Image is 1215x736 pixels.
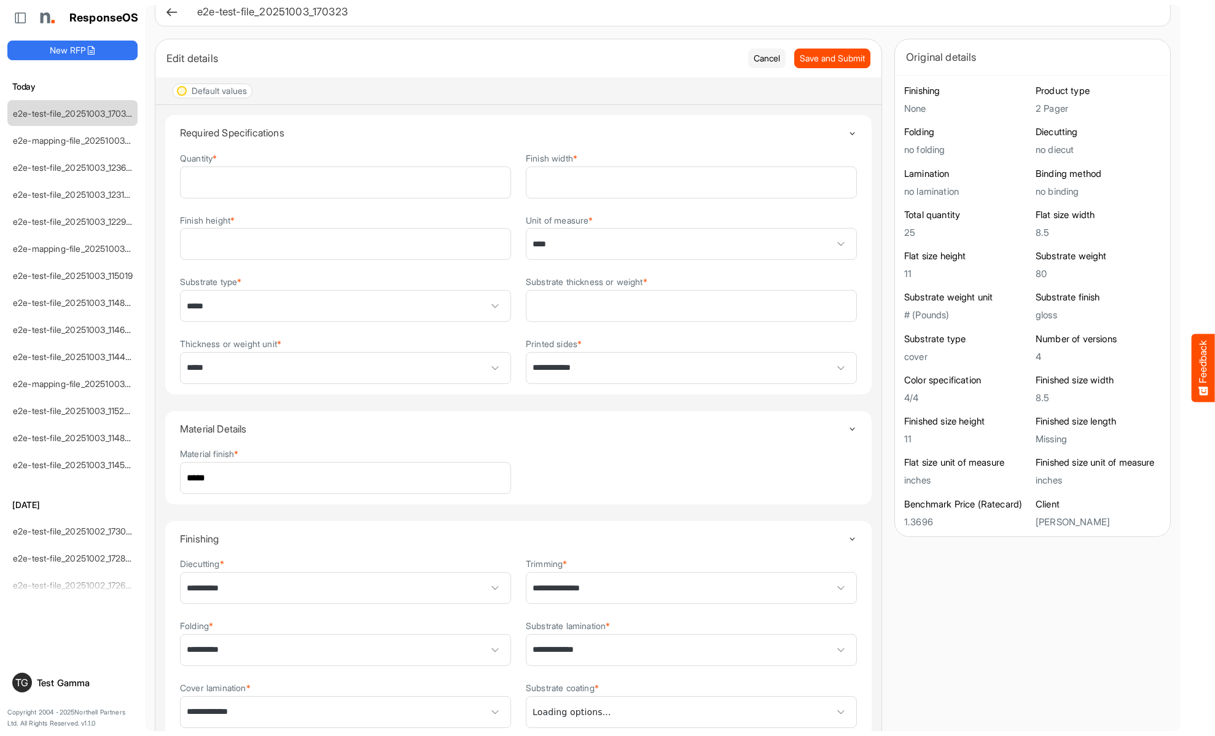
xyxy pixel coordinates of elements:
h6: [DATE] [7,498,138,512]
a: e2e-test-file_20251003_123640 [13,162,138,173]
label: Substrate lamination [526,621,610,630]
h5: [PERSON_NAME] [1036,517,1161,527]
label: Unit of measure [526,216,593,225]
button: Feedback [1192,334,1215,402]
label: Folding [180,621,213,630]
a: e2e-test-file_20251002_173041 [13,526,135,536]
h5: no binding [1036,186,1161,197]
h4: Finishing [180,533,848,544]
h6: Folding [904,126,1029,138]
h5: inches [904,475,1029,485]
h6: Substrate finish [1036,291,1161,303]
h6: Substrate type [904,333,1029,345]
h6: Finished size length [1036,415,1161,428]
h5: no diecut [1036,144,1161,155]
h6: Flat size height [904,250,1029,262]
div: Default values [192,87,247,95]
h6: Binding method [1036,168,1161,180]
label: Thickness or weight unit [180,339,281,348]
label: Finish width [526,154,577,163]
h5: 80 [1036,268,1161,279]
div: Test Gamma [37,678,133,687]
h1: ResponseOS [69,12,139,25]
h5: no lamination [904,186,1029,197]
button: Cancel [748,49,786,68]
summary: Toggle content [180,521,857,557]
h5: 8.5 [1036,227,1161,238]
div: Edit details [166,50,739,67]
a: e2e-test-file_20251003_114625 [13,324,135,335]
label: Cover lamination [180,683,251,692]
label: Material finish [180,449,239,458]
h5: cover [904,351,1029,362]
h5: 11 [904,434,1029,444]
h6: Substrate weight unit [904,291,1029,303]
h6: Flat size unit of measure [904,456,1029,469]
label: Substrate coating [526,683,599,692]
label: Substrate type [180,277,241,286]
h6: Benchmark Price (Ratecard) [904,498,1029,511]
h5: 4 [1036,351,1161,362]
h5: # (Pounds) [904,310,1029,320]
a: e2e-test-file_20251003_114842 [13,297,136,308]
h4: Required Specifications [180,127,848,138]
h5: gloss [1036,310,1161,320]
h6: Finished size unit of measure [1036,456,1161,469]
label: Printed sides [526,339,582,348]
summary: Toggle content [180,411,857,447]
a: e2e-mapping-file_20251003_124057 [13,135,156,146]
a: e2e-test-file_20251003_123146 [13,189,135,200]
h6: Substrate weight [1036,250,1161,262]
h4: Material Details [180,423,848,434]
a: e2e-test-file_20251003_114502 [13,460,136,470]
h5: 4/4 [904,393,1029,403]
h5: 25 [904,227,1029,238]
summary: Toggle content [180,115,857,151]
label: Substrate thickness or weight [526,277,647,286]
h6: Finished size width [1036,374,1161,386]
p: Copyright 2004 - 2025 Northell Partners Ltd. All Rights Reserved. v 1.1.0 [7,707,138,729]
label: Quantity [180,154,217,163]
button: Save and Submit Progress [794,49,870,68]
a: e2e-test-file_20251003_170323 [13,108,136,119]
a: e2e-test-file_20251003_115019 [13,270,133,281]
h5: 8.5 [1036,393,1161,403]
h5: Missing [1036,434,1161,444]
h6: Number of versions [1036,333,1161,345]
h5: no folding [904,144,1029,155]
label: Finish height [180,216,235,225]
h5: 11 [904,268,1029,279]
h6: Product type [1036,85,1161,97]
a: e2e-test-file_20251002_172858 [13,553,136,563]
span: Save and Submit [800,52,865,65]
h5: 2 Pager [1036,103,1161,114]
label: Trimming [526,559,567,568]
h6: Diecutting [1036,126,1161,138]
h6: Finished size height [904,415,1029,428]
h6: Finishing [904,85,1029,97]
span: TG [15,678,28,687]
h6: e2e-test-file_20251003_170323 [197,7,1151,17]
h6: Client [1036,498,1161,511]
button: New RFP [7,41,138,60]
h5: None [904,103,1029,114]
h6: Flat size width [1036,209,1161,221]
h6: Color specification [904,374,1029,386]
h6: Total quantity [904,209,1029,221]
h5: inches [1036,475,1161,485]
a: e2e-mapping-file_20251003_115256 [13,243,154,254]
h6: Lamination [904,168,1029,180]
a: e2e-mapping-file_20251003_105358 [13,378,156,389]
h6: Today [7,80,138,93]
h5: 1.3696 [904,517,1029,527]
div: Original details [906,49,1159,66]
label: Diecutting [180,559,224,568]
a: e2e-test-file_20251003_114427 [13,351,135,362]
img: Northell [34,6,58,30]
a: e2e-test-file_20251003_122949 [13,216,137,227]
a: e2e-test-file_20251003_115234 [13,405,135,416]
a: e2e-test-file_20251003_114835 [13,433,135,443]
